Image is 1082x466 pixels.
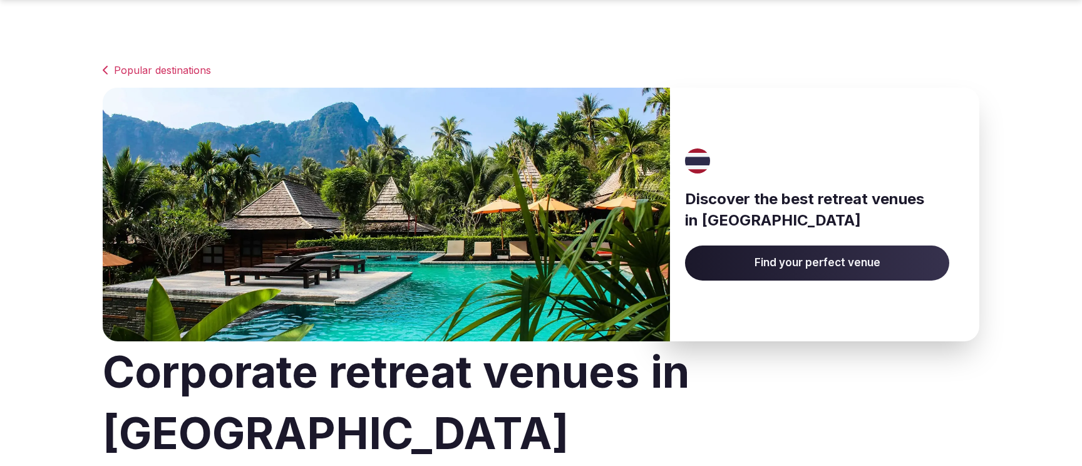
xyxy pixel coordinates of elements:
[685,189,949,230] h3: Discover the best retreat venues in [GEOGRAPHIC_DATA]
[103,341,979,464] h1: Corporate retreat venues in [GEOGRAPHIC_DATA]
[103,88,670,341] img: Banner image for Thailand representative of the country
[103,63,979,78] a: Popular destinations
[681,148,715,173] img: Thailand's flag
[685,246,949,281] a: Find your perfect venue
